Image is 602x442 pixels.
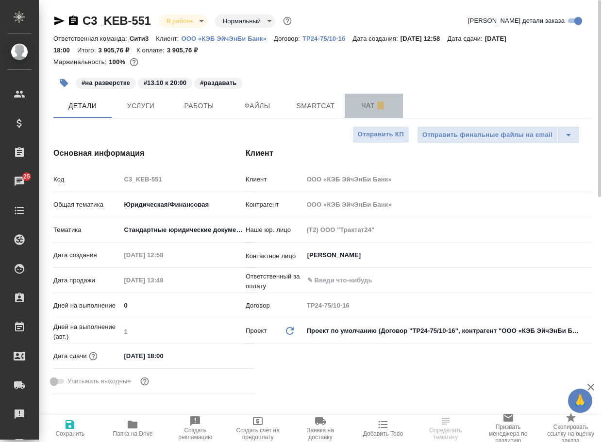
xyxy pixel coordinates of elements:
div: Проект по умолчанию (Договор "ТР24-75/10-16", контрагент "ООО «КЭБ ЭйчЭнБи Банк»") [303,323,591,339]
button: 🙏 [568,389,592,413]
h4: Основная информация [53,147,207,159]
button: Open [586,254,588,256]
p: Дата продажи [53,276,120,285]
svg: Отписаться [375,100,386,112]
p: Сити3 [130,35,156,42]
button: Добавить Todo [351,415,414,442]
p: Дней на выполнение (авт.) [53,322,120,342]
input: Пустое поле [303,197,591,212]
p: Контактное лицо [246,251,303,261]
span: Определить тематику [420,427,471,441]
p: #раздавать [200,78,236,88]
input: Пустое поле [303,223,591,237]
span: Чат [351,99,397,112]
span: [PERSON_NAME] детали заказа [468,16,565,26]
span: Smartcat [292,100,339,112]
span: Создать счет на предоплату [233,427,284,441]
p: Контрагент [246,200,303,210]
button: Скопировать ссылку [67,15,79,27]
p: Ответственная команда: [53,35,130,42]
span: Учитывать выходные [67,377,131,386]
button: Заявка на доставку [289,415,352,442]
span: 25 [17,172,36,181]
input: ✎ Введи что-нибудь [120,349,205,363]
button: Скопировать ссылку для ЯМессенджера [53,15,65,27]
button: Папка на Drive [101,415,164,442]
input: Пустое поле [303,172,591,186]
button: 0.00 RUB; [128,56,140,68]
span: раздавать [193,78,243,86]
p: Клиент: [156,35,181,42]
button: Сохранить [39,415,101,442]
p: Клиент [246,175,303,184]
span: Заявка на доставку [295,427,346,441]
a: ООО «КЭБ ЭйчЭнБи Банк» [182,34,274,42]
p: Маржинальность: [53,58,109,65]
p: Дата создания [53,250,120,260]
div: Юридическая/Финансовая [120,196,255,213]
p: Общая тематика [53,200,120,210]
button: Определить тематику [414,415,477,442]
button: В работе [164,17,196,25]
p: 3 905,76 ₽ [98,47,136,54]
button: Open [586,279,588,281]
p: Дата сдачи: [447,35,485,42]
span: Добавить Todo [363,430,403,437]
a: C3_KEB-551 [83,14,151,27]
p: Дата создания: [352,35,400,42]
input: Пустое поле [120,248,205,262]
span: Создать рекламацию [170,427,221,441]
p: 100% [109,58,128,65]
button: Призвать менеджера по развитию [477,415,539,442]
p: ООО «КЭБ ЭйчЭнБи Банк» [182,35,274,42]
p: Дней на выполнение [53,301,120,311]
button: Отправить финальные файлы на email [417,126,558,144]
p: Договор [246,301,303,311]
p: Договор: [274,35,302,42]
p: К оплате: [136,47,167,54]
span: Сохранить [56,430,85,437]
div: Стандартные юридические документы, договоры, уставы [120,222,255,238]
button: Создать рекламацию [164,415,227,442]
p: Итого: [77,47,98,54]
span: Детали [59,100,106,112]
p: #на разверстке [82,78,130,88]
input: ✎ Введи что-нибудь [120,298,255,312]
input: Пустое поле [120,273,205,287]
span: Папка на Drive [113,430,152,437]
p: Ответственный за оплату [246,272,303,291]
button: Выбери, если сб и вс нужно считать рабочими днями для выполнения заказа. [138,375,151,388]
p: Дата сдачи [53,351,87,361]
span: Отправить КП [358,129,404,140]
a: 25 [2,169,36,194]
button: Создать счет на предоплату [227,415,289,442]
span: Услуги [117,100,164,112]
button: Если добавить услуги и заполнить их объемом, то дата рассчитается автоматически [87,350,100,362]
span: Работы [176,100,222,112]
p: Тематика [53,225,120,235]
p: [DATE] 12:58 [401,35,448,42]
div: split button [417,126,580,144]
span: на разверстке [75,78,137,86]
a: ТР24-75/10-16 [302,34,353,42]
h4: Клиент [246,147,591,159]
p: ТР24-75/10-16 [302,35,353,42]
span: Файлы [234,100,281,112]
input: Пустое поле [303,298,591,312]
span: 🙏 [572,391,588,411]
p: Наше юр. лицо [246,225,303,235]
div: В работе [215,15,275,28]
button: Скопировать ссылку на оценку заказа [539,415,602,442]
button: Нормальный [220,17,264,25]
p: Код [53,175,120,184]
p: Проект [246,326,267,336]
button: Отправить КП [352,126,409,143]
input: ✎ Введи что-нибудь [306,275,556,286]
input: Пустое поле [120,172,255,186]
p: 3 905,76 ₽ [167,47,205,54]
span: Отправить финальные файлы на email [422,130,552,141]
button: Доп статусы указывают на важность/срочность заказа [281,15,294,27]
div: В работе [159,15,207,28]
p: #13.10 к 20:00 [144,78,186,88]
button: Добавить тэг [53,72,75,94]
